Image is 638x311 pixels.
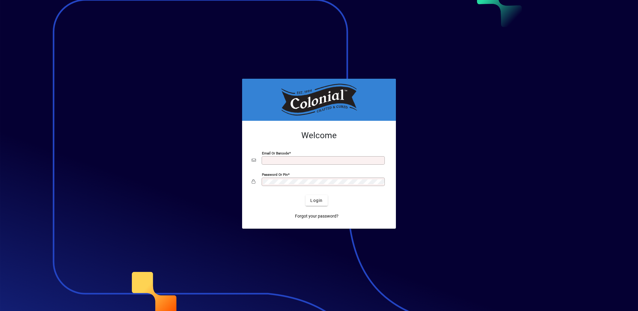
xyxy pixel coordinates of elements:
mat-label: Email or Barcode [262,151,289,155]
h2: Welcome [252,130,386,141]
mat-label: Password or Pin [262,172,288,177]
span: Login [310,197,323,204]
button: Login [305,195,327,206]
a: Forgot your password? [293,211,341,221]
span: Forgot your password? [295,213,339,219]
